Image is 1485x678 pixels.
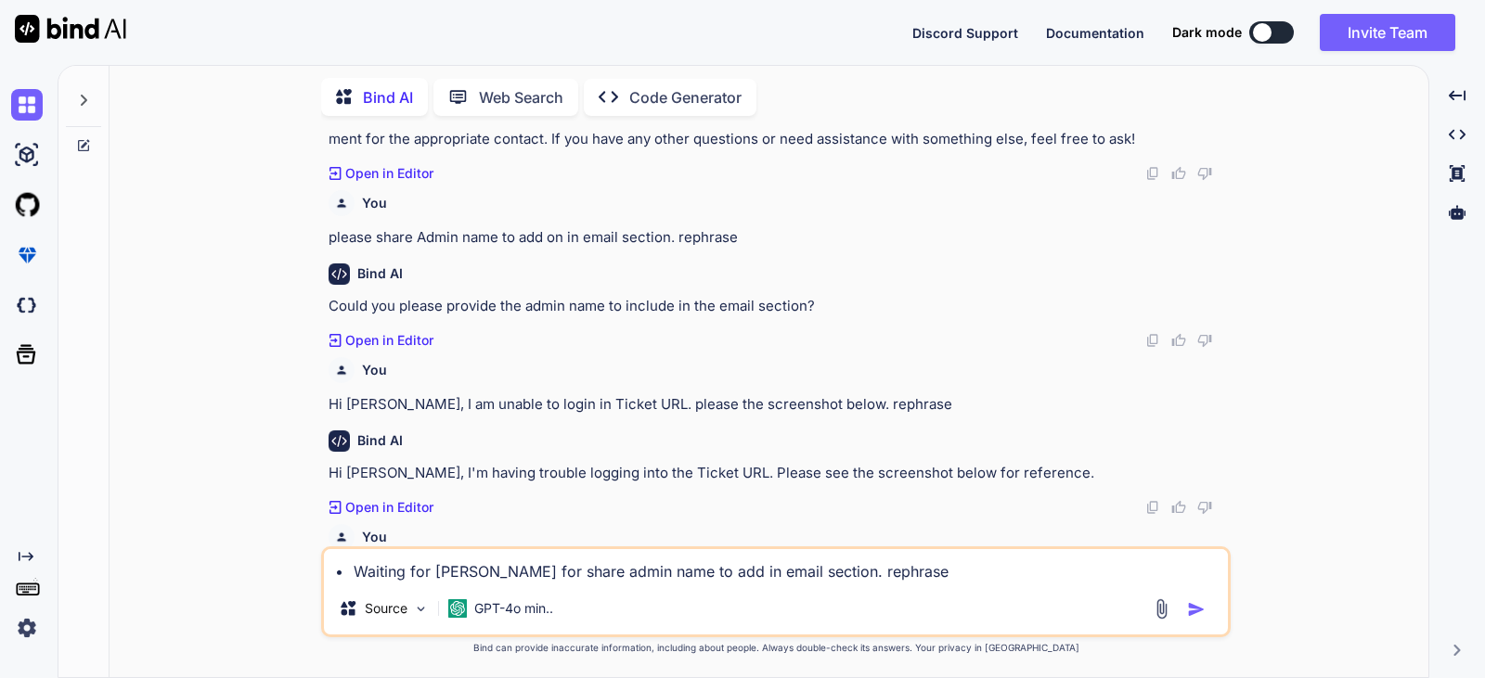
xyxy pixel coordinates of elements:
span: Documentation [1046,25,1144,41]
button: Discord Support [912,23,1018,43]
p: Hi [PERSON_NAME], I'm having trouble logging into the Ticket URL. Please see the screenshot below... [329,463,1227,484]
img: copy [1145,500,1160,515]
p: Could you please provide the admin name to include in the email section? [329,296,1227,317]
img: like [1171,500,1186,515]
p: Open in Editor [345,164,433,183]
h6: You [362,194,387,212]
img: copy [1145,333,1160,348]
img: like [1171,333,1186,348]
p: Open in Editor [345,498,433,517]
img: githubLight [11,189,43,221]
img: attachment [1151,598,1172,620]
img: ai-studio [11,139,43,171]
h6: You [362,528,387,546]
p: Source [365,599,407,618]
img: premium [11,239,43,271]
img: chat [11,89,43,121]
img: dislike [1197,333,1212,348]
p: Web Search [479,86,563,109]
p: GPT-4o min.. [474,599,553,618]
h6: Bind AI [357,264,403,283]
p: Open in Editor [345,331,433,350]
h6: You [362,361,387,379]
img: like [1171,166,1186,181]
img: dislike [1197,500,1212,515]
h6: Bind AI [357,431,403,450]
img: darkCloudIdeIcon [11,289,43,321]
p: Bind can provide inaccurate information, including about people. Always double-check its answers.... [321,641,1231,655]
p: Code Generator [629,86,742,109]
img: icon [1187,600,1206,619]
img: settings [11,612,43,644]
button: Documentation [1046,23,1144,43]
p: Bind AI [363,86,413,109]
p: Hi [PERSON_NAME], I am unable to login in Ticket URL. please the screenshot below. rephrase [329,394,1227,416]
img: dislike [1197,166,1212,181]
span: Discord Support [912,25,1018,41]
img: copy [1145,166,1160,181]
p: please share Admin name to add on in email section. rephrase [329,227,1227,249]
img: Bind AI [15,15,126,43]
button: Invite Team [1320,14,1455,51]
img: Pick Models [413,601,429,617]
span: Dark mode [1172,23,1242,42]
img: GPT-4o mini [448,599,467,618]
